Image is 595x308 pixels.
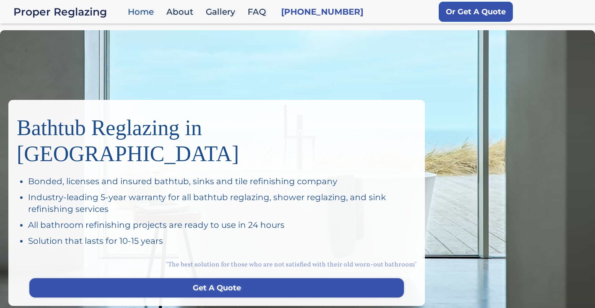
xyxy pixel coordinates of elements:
div: Industry-leading 5-year warranty for all bathtub reglazing, shower reglazing, and sink refinishin... [28,191,416,215]
div: Proper Reglazing [13,6,124,18]
h1: Bathtub Reglazing in [GEOGRAPHIC_DATA] [17,108,416,167]
a: Home [124,3,162,21]
a: [PHONE_NUMBER] [281,6,363,18]
a: About [162,3,202,21]
a: FAQ [243,3,274,21]
a: Gallery [202,3,243,21]
div: Solution that lasts for 10-15 years [28,235,416,247]
div: "The best solution for those who are not satisfied with their old worn-out bathroom" [17,251,416,278]
a: home [13,6,124,18]
div: Bonded, licenses and insured bathtub, sinks and tile refinishing company [28,175,416,187]
div: All bathroom refinishing projects are ready to use in 24 hours [28,219,416,231]
a: Or Get A Quote [439,2,513,22]
a: Get A Quote [29,278,404,298]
